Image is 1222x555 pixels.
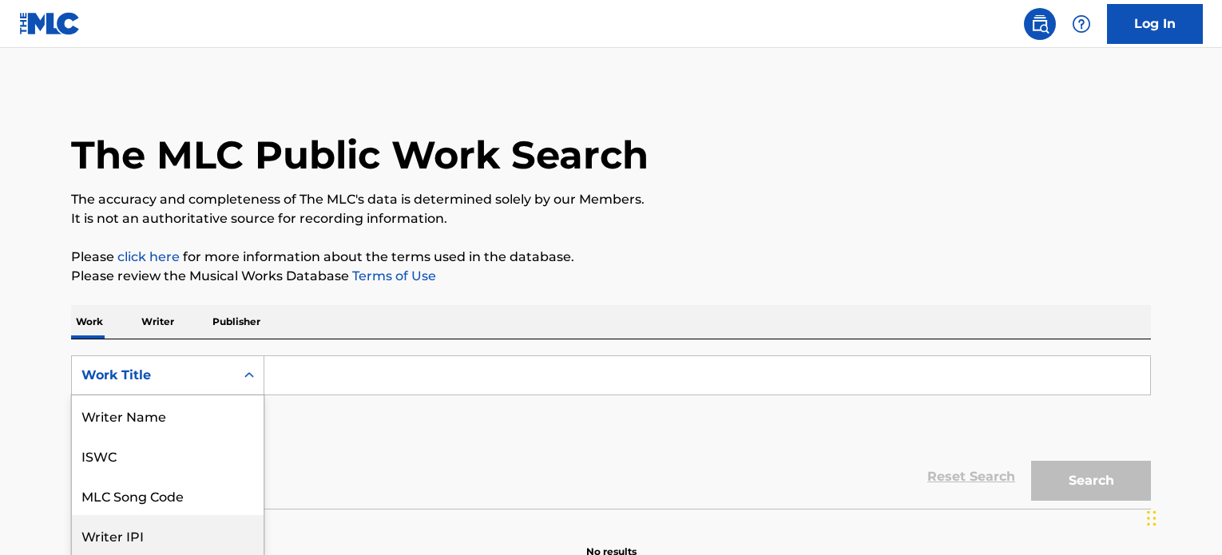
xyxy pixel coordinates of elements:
h1: The MLC Public Work Search [71,131,649,179]
p: The accuracy and completeness of The MLC's data is determined solely by our Members. [71,190,1151,209]
form: Search Form [71,355,1151,509]
div: Writer IPI [72,515,264,555]
img: MLC Logo [19,12,81,35]
div: Help [1065,8,1097,40]
div: Work Title [81,366,225,385]
p: It is not an authoritative source for recording information. [71,209,1151,228]
p: Publisher [208,305,265,339]
img: help [1072,14,1091,34]
a: click here [117,249,180,264]
a: Public Search [1024,8,1056,40]
p: Please for more information about the terms used in the database. [71,248,1151,267]
img: search [1030,14,1049,34]
div: ISWC [72,435,264,475]
a: Terms of Use [349,268,436,283]
p: Please review the Musical Works Database [71,267,1151,286]
div: Writer Name [72,395,264,435]
a: Log In [1107,4,1203,44]
iframe: Chat Widget [1142,478,1222,555]
div: Drag [1147,494,1157,542]
p: Writer [137,305,179,339]
p: Work [71,305,108,339]
div: MLC Song Code [72,475,264,515]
